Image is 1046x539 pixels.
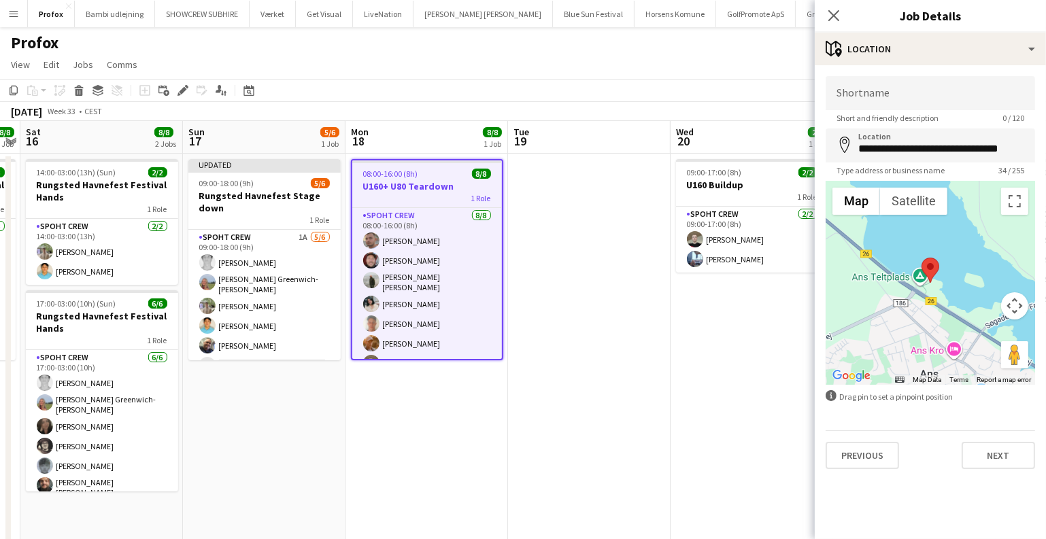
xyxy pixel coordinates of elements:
app-card-role: Spoht Crew1A5/609:00-18:00 (9h)[PERSON_NAME][PERSON_NAME] Greenwich-[PERSON_NAME][PERSON_NAME][PE... [188,230,341,379]
h3: Rungsted Havnefest Festival Hands [26,179,178,203]
span: 8/8 [483,127,502,137]
span: 14:00-03:00 (13h) (Sun) [37,167,116,177]
span: 20 [674,133,694,149]
span: 09:00-18:00 (9h) [199,178,254,188]
h1: Profox [11,33,58,53]
div: [DATE] [11,105,42,118]
app-card-role: Spoht Crew2/209:00-17:00 (8h)[PERSON_NAME][PERSON_NAME] [676,207,828,273]
a: Comms [101,56,143,73]
span: 2/2 [798,167,817,177]
app-job-card: 14:00-03:00 (13h) (Sun)2/2Rungsted Havnefest Festival Hands1 RoleSpoht Crew2/214:00-03:00 (13h)[P... [26,159,178,285]
app-job-card: 08:00-16:00 (8h)8/8U160+ U80 Teardown1 RoleSpoht Crew8/808:00-16:00 (8h)[PERSON_NAME][PERSON_NAME... [351,159,503,360]
div: Updated [188,159,341,170]
button: Keyboard shortcuts [895,375,905,385]
h3: U160+ U80 Teardown [352,180,502,192]
span: 6/6 [148,298,167,309]
h3: Rungsted Havnefest Stage down [188,190,341,214]
span: 16 [24,133,41,149]
span: 17 [186,133,205,149]
app-job-card: 17:00-03:00 (10h) (Sun)6/6Rungsted Havnefest Festival Hands1 RoleSpoht Crew6/617:00-03:00 (10h)[P... [26,290,178,491]
button: Previous [826,442,899,469]
app-card-role: Spoht Crew6/617:00-03:00 (10h)[PERSON_NAME][PERSON_NAME] Greenwich-[PERSON_NAME][PERSON_NAME][PER... [26,350,178,503]
app-card-role: Spoht Crew8/808:00-16:00 (8h)[PERSON_NAME][PERSON_NAME][PERSON_NAME] [PERSON_NAME][PERSON_NAME][P... [352,208,502,396]
span: 5/6 [311,178,330,188]
button: [PERSON_NAME] [PERSON_NAME] [414,1,553,27]
button: Grenå Pavillionen [796,1,879,27]
span: Edit [44,58,59,71]
span: 2/2 [808,127,827,137]
span: 18 [349,133,369,149]
span: 2/2 [148,167,167,177]
button: SHOWCREW SUBHIRE [155,1,250,27]
app-job-card: 09:00-17:00 (8h)2/2U160 Buildup1 RoleSpoht Crew2/209:00-17:00 (8h)[PERSON_NAME][PERSON_NAME] [676,159,828,273]
button: Horsens Komune [635,1,716,27]
button: Profox [28,1,75,27]
button: Værket [250,1,296,27]
a: Edit [38,56,65,73]
button: Bambi udlejning [75,1,155,27]
span: Mon [351,126,369,138]
span: 34 / 255 [988,165,1035,175]
span: 17:00-03:00 (10h) (Sun) [37,298,116,309]
span: 8/8 [472,169,491,179]
span: Sat [26,126,41,138]
span: 19 [511,133,529,149]
button: Next [962,442,1035,469]
div: Drag pin to set a pinpoint position [826,390,1035,403]
a: Terms [949,376,968,383]
span: 1 Role [148,204,167,214]
button: Show satellite imagery [880,188,947,215]
div: 1 Job [809,139,826,149]
button: Show street map [832,188,880,215]
h3: Rungsted Havnefest Festival Hands [26,310,178,334]
button: Get Visual [296,1,353,27]
span: Week 33 [45,106,79,116]
button: Drag Pegman onto the map to open Street View [1001,341,1028,368]
span: Tue [513,126,529,138]
span: 1 Role [148,335,167,345]
span: Type address or business name [826,165,956,175]
a: Report a map error [977,376,1031,383]
button: Toggle fullscreen view [1001,188,1028,215]
app-job-card: Updated09:00-18:00 (9h)5/6Rungsted Havnefest Stage down1 RoleSpoht Crew1A5/609:00-18:00 (9h)[PERS... [188,159,341,360]
div: CEST [84,106,102,116]
span: Jobs [73,58,93,71]
h3: Job Details [815,7,1046,24]
app-card-role: Spoht Crew2/214:00-03:00 (13h)[PERSON_NAME][PERSON_NAME] [26,219,178,285]
button: Map camera controls [1001,292,1028,319]
img: Google [829,367,874,385]
span: 1 Role [798,192,817,202]
span: Sun [188,126,205,138]
span: 09:00-17:00 (8h) [687,167,742,177]
span: 1 Role [310,215,330,225]
h3: U160 Buildup [676,179,828,191]
span: 0 / 120 [992,113,1035,123]
button: LiveNation [353,1,414,27]
button: GolfPromote ApS [716,1,796,27]
button: Map Data [913,375,941,385]
a: View [5,56,35,73]
span: 1 Role [471,193,491,203]
button: Blue Sun Festival [553,1,635,27]
div: Location [815,33,1046,65]
span: Short and friendly description [826,113,949,123]
span: Wed [676,126,694,138]
span: Comms [107,58,137,71]
div: 2 Jobs [155,139,176,149]
a: Open this area in Google Maps (opens a new window) [829,367,874,385]
a: Jobs [67,56,99,73]
span: View [11,58,30,71]
span: 08:00-16:00 (8h) [363,169,418,179]
span: 8/8 [154,127,173,137]
div: 1 Job [321,139,339,149]
span: 5/6 [320,127,339,137]
div: 1 Job [484,139,501,149]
